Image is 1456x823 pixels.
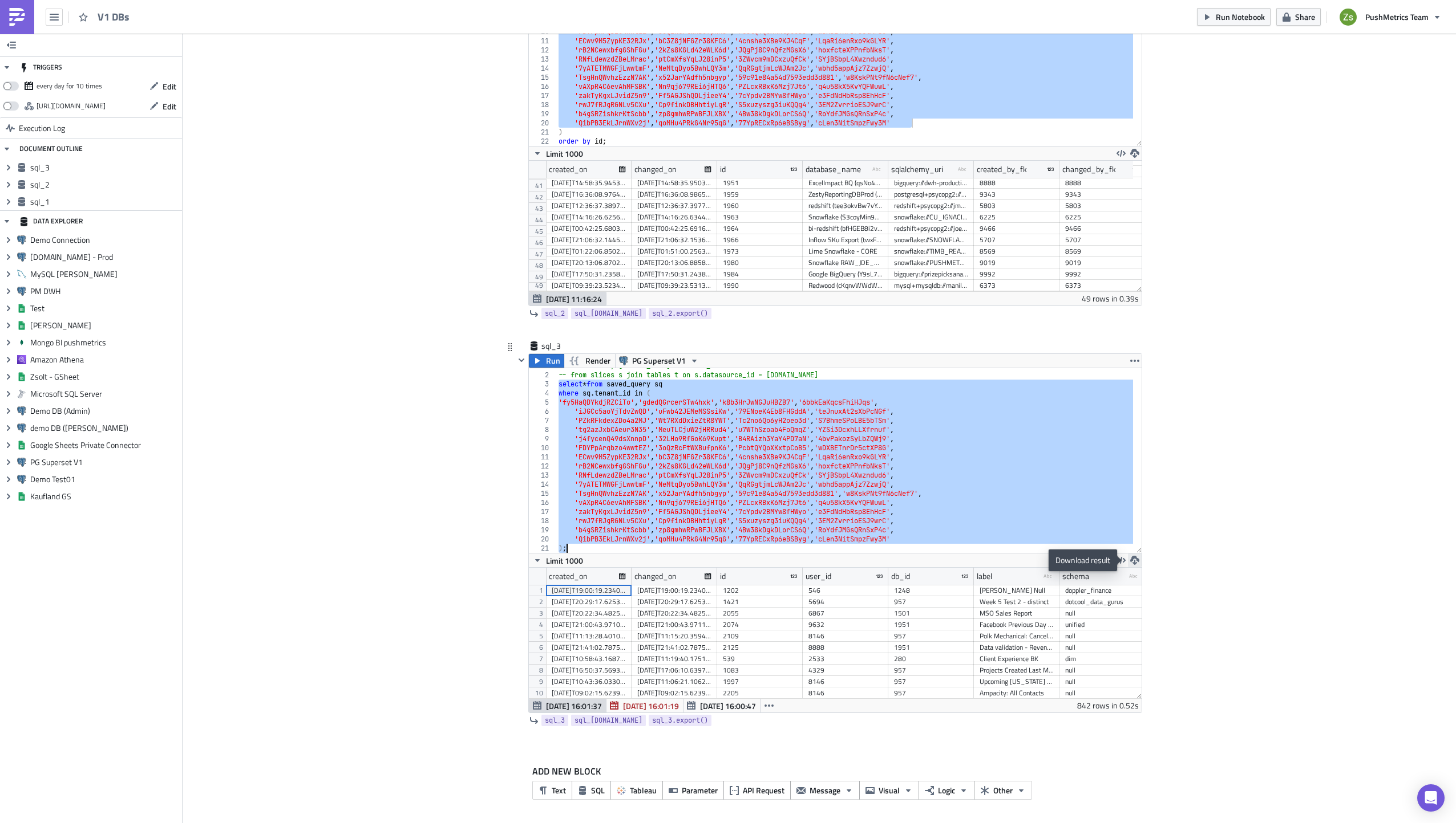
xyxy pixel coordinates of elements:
span: [DATE] 16:01:37 [546,700,602,712]
div: [DATE]T20:22:34.482571 [552,608,626,619]
div: unified [1065,619,1139,630]
div: 6225 [980,211,1054,223]
span: sql_[DOMAIN_NAME] [575,308,642,319]
div: database_name [806,161,861,178]
span: Run [546,354,560,368]
span: Execution Log [19,118,65,138]
div: Polk Mechanical: Cancellations [980,630,1054,642]
div: 18 [529,100,556,109]
span: [DATE] 16:01:19 [623,700,679,712]
div: label [977,568,992,585]
div: 5694 [808,596,883,608]
div: [DATE]T20:13:06.885865 [637,257,711,268]
div: 2055 [723,608,797,619]
div: 9343 [980,189,1054,200]
div: Inflow SKu Export (twxFrtKnjc4rJemQE) [808,234,883,246]
div: 17 [529,91,556,100]
button: Limit 1000 [529,146,587,160]
span: PushMetrics Team [1365,11,1429,23]
span: Test [30,303,179,313]
div: [DATE]T09:39:23.531390 [637,280,711,291]
div: 1997 [723,676,797,687]
div: [DATE]T00:42:25.691686 [637,223,711,234]
div: [DATE]T10:58:43.168705 [552,653,626,665]
div: 1964 [723,223,797,234]
div: 21 [529,128,556,137]
div: redshift (tee3okvBw7vYpMZHP) [808,200,883,211]
div: 6 [529,407,556,416]
div: [DATE]T21:00:43.971100 [637,619,711,630]
div: [DATE]T12:36:37.397752 [637,200,711,211]
div: 4329 [808,665,883,676]
div: 2 [529,370,556,380]
div: 8146 [808,676,883,687]
span: Run Notebook [1216,11,1265,23]
span: MySQL [PERSON_NAME] [30,269,179,279]
div: [DATE]T00:42:25.680332 [552,223,626,234]
div: 21 [529,544,556,553]
div: Facebook Previous Day Results [980,619,1054,630]
span: sql_3 [545,715,565,726]
div: [DATE]T01:22:06.850241 [552,246,626,257]
div: null [1065,665,1139,676]
div: bi-redshift (bfHGEB8i2vx9j9JeN) [808,223,883,234]
div: 14 [529,64,556,73]
span: Mongo BI pushmetrics [30,337,179,348]
button: Render [564,354,616,368]
div: 9632 [808,619,883,630]
div: 15 [529,73,556,82]
div: 2125 [723,642,797,653]
label: ADD NEW BLOCK [532,764,1133,778]
img: PushMetrics [8,8,26,26]
span: Text [552,784,566,796]
span: Limit 1000 [546,555,583,567]
span: Amazon Athena [30,355,179,365]
div: 17 [529,507,556,516]
div: [DATE]T20:22:34.482583 [637,608,711,619]
div: 1980 [723,257,797,268]
button: PushMetrics Team [1333,5,1447,30]
span: PG Superset V1 [30,457,179,467]
div: 6225 [1065,211,1139,223]
div: https://pushmetrics.io/api/v1/report/AklOnGbLV1/webhook?token=853a6efe71f6404d8edda63d0eedfd6b [37,97,106,115]
div: 842 rows in 0.52s [1077,699,1139,712]
div: 957 [894,687,968,699]
div: Data validation - Revenue individual tables [980,642,1054,653]
div: 14 [529,480,556,489]
div: snowflake://CU_IGNACIO:XXXXXXXXXX@dxa34849.us-east-1/CU_DBT_PROD/SILVER_FACT?role=READ_ONLY&wareh... [894,211,968,223]
a: sql_3 [541,715,568,726]
div: 19 [529,525,556,535]
div: null [1065,630,1139,642]
button: Run [529,354,564,368]
div: 9992 [980,268,1054,280]
div: Week 5 Test 2 - distinct [980,596,1054,608]
div: 9466 [1065,223,1139,234]
div: changed_on [634,568,677,585]
span: Google Sheets Private Connector [30,440,179,450]
button: Text [532,781,572,800]
div: 1959 [723,189,797,200]
div: 1083 [723,665,797,676]
div: 2109 [723,630,797,642]
a: sql_2 [541,308,568,319]
div: 280 [894,653,968,665]
div: redshift+psycopg2://joe_gantt:[EMAIL_ADDRESS][DOMAIN_NAME]:5439/pi [894,223,968,234]
div: MSO Sales Report [980,608,1054,619]
span: Render [585,354,610,368]
span: Demo Connection [30,235,179,245]
div: [DATE]T19:00:19.234034 [552,585,626,596]
div: [DATE]T09:02:15.623919 [552,687,626,699]
div: [DATE]T09:39:23.523410 [552,280,626,291]
div: created_on [549,161,588,178]
img: Avatar [1338,7,1358,27]
button: Message [790,781,860,800]
span: [DOMAIN_NAME] - Prod [30,252,179,262]
div: ZestyReportingDBProd (qtZ5rCSw6umBMMSzB) [808,189,883,200]
div: [DATE]T21:06:32.153645 [637,234,711,246]
div: Open Intercom Messenger [1417,784,1445,812]
div: 2533 [808,653,883,665]
div: DOCUMENT OUTLINE [19,138,83,159]
div: db_id [891,568,910,585]
div: 8888 [980,177,1054,189]
div: [DATE]T14:16:26.625645 [552,211,626,223]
